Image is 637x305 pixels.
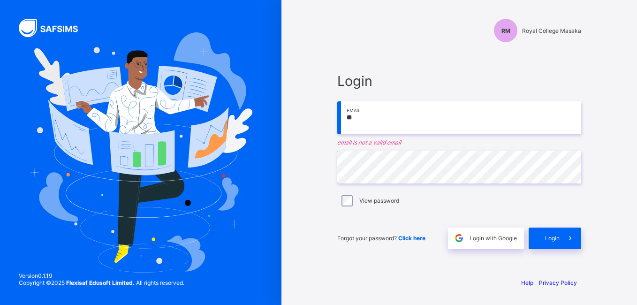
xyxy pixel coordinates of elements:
strong: Flexisaf Edusoft Limited. [66,279,135,286]
em: email is not a valid email [337,139,581,146]
span: Forgot your password? [337,235,425,242]
img: google.396cfc9801f0270233282035f929180a.svg [454,233,464,244]
span: Copyright © 2025 All rights reserved. [19,279,184,286]
img: Hero Image [29,32,252,273]
span: Login [337,73,581,89]
span: Login with Google [470,235,517,242]
label: View password [359,197,399,204]
a: Click here [398,235,425,242]
img: SAFSIMS Logo [19,19,89,37]
a: Privacy Policy [539,279,577,286]
span: RM [501,27,510,34]
span: Version 0.1.19 [19,272,184,279]
span: Royal College Masaka [522,27,581,34]
a: Help [521,279,533,286]
span: Login [545,235,560,242]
